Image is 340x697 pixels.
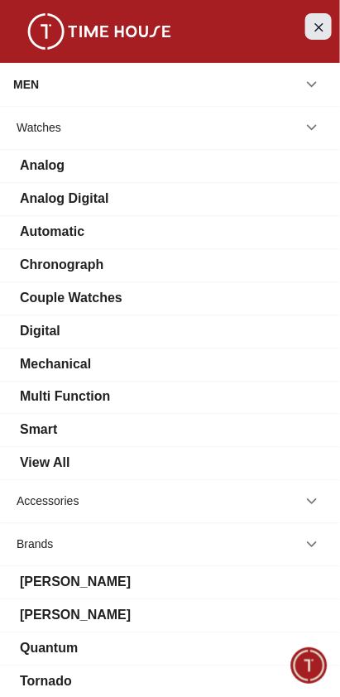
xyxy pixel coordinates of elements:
[17,113,61,142] div: Watches
[12,476,340,493] div: Time House Support
[20,606,131,626] div: [PERSON_NAME]
[8,8,41,41] em: Back
[20,573,131,593] div: [PERSON_NAME]
[20,321,60,341] div: Digital
[20,454,69,473] div: View All
[291,648,328,685] div: Chat Widget
[20,639,78,659] div: Quantum
[305,13,332,40] button: Close Menu
[20,189,109,209] div: Analog Digital
[20,387,110,407] div: Multi Function
[13,70,39,99] div: MEN
[17,487,79,517] div: Accessories
[20,222,84,242] div: Automatic
[17,530,53,560] div: Brands
[20,421,57,440] div: Smart
[20,156,65,175] div: Analog
[20,354,91,374] div: Mechanical
[20,255,103,275] div: Chronograph
[20,672,72,692] div: Tornado
[217,579,259,590] span: 09:20 PM
[46,11,74,39] img: Profile picture of Time House Support
[90,507,106,525] em: Blush
[24,510,244,586] span: Hey there! Need help finding the perfect watch? I'm here if you have any questions or need a quic...
[299,8,332,41] em: Minimize
[17,13,182,50] img: ...
[20,288,122,308] div: Couple Watches
[84,17,241,33] div: Time House Support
